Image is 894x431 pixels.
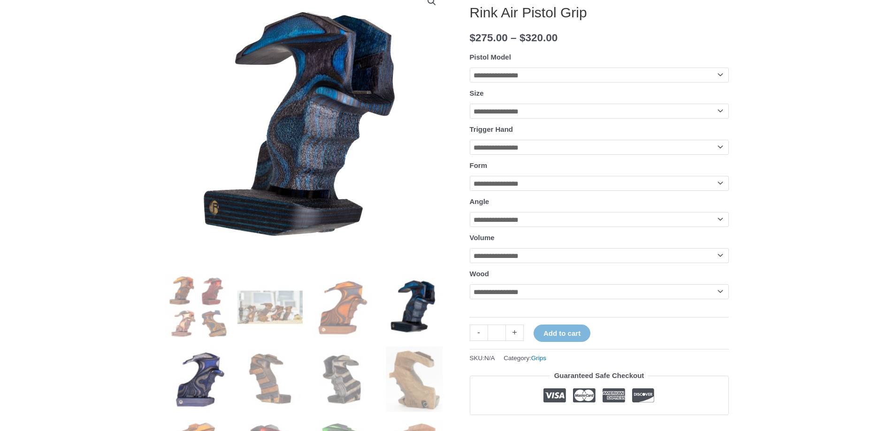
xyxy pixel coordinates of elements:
input: Product quantity [488,325,506,341]
h1: Rink Air Pistol Grip [470,4,729,21]
a: - [470,325,488,341]
img: Rink Air Pistol Grip - Image 3 [310,274,375,340]
a: + [506,325,524,341]
img: Rink Air Pistol Grip - Image 2 [237,274,303,340]
legend: Guaranteed Safe Checkout [550,369,648,382]
span: $ [520,32,526,44]
label: Size [470,89,484,97]
span: SKU: [470,352,495,364]
img: Rink Air Pistol Grip - Image 7 [310,347,375,412]
label: Form [470,161,488,169]
span: Category: [504,352,546,364]
label: Wood [470,270,489,278]
label: Pistol Model [470,53,511,61]
bdi: 275.00 [470,32,508,44]
img: Rink Air Pistol Grip [166,274,231,340]
button: Add to cart [534,325,590,342]
span: – [511,32,517,44]
a: Grips [531,355,546,362]
img: Rink Air Pistol Grip - Image 8 [382,347,447,412]
img: Rink Air Pistol Grip - Image 5 [166,347,231,412]
img: Rink Air Pistol Grip - Image 4 [382,274,447,340]
bdi: 320.00 [520,32,558,44]
label: Volume [470,234,495,242]
label: Angle [470,197,489,205]
span: N/A [484,355,495,362]
span: $ [470,32,476,44]
img: Rink Air Pistol Grip - Image 6 [237,347,303,412]
label: Trigger Hand [470,125,513,133]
